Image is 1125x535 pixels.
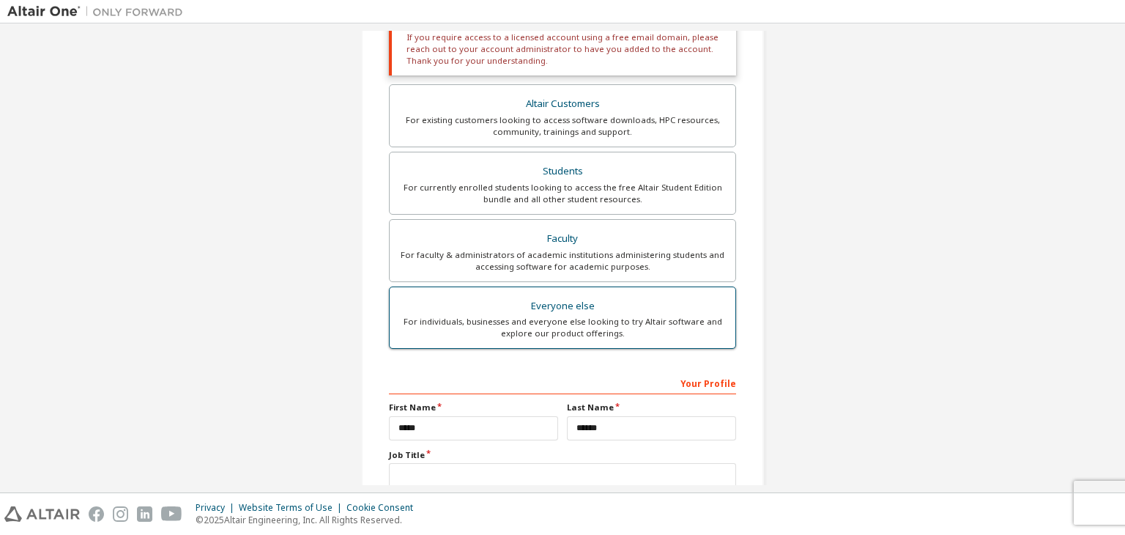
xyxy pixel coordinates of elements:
[398,114,727,138] div: For existing customers looking to access software downloads, HPC resources, community, trainings ...
[398,182,727,205] div: For currently enrolled students looking to access the free Altair Student Edition bundle and all ...
[398,249,727,273] div: For faculty & administrators of academic institutions administering students and accessing softwa...
[113,506,128,522] img: instagram.svg
[4,506,80,522] img: altair_logo.svg
[389,449,736,461] label: Job Title
[567,402,736,413] label: Last Name
[346,502,422,514] div: Cookie Consent
[137,506,152,522] img: linkedin.svg
[196,514,422,526] p: © 2025 Altair Engineering, Inc. All Rights Reserved.
[161,506,182,522] img: youtube.svg
[398,94,727,114] div: Altair Customers
[89,506,104,522] img: facebook.svg
[398,161,727,182] div: Students
[398,316,727,339] div: For individuals, businesses and everyone else looking to try Altair software and explore our prod...
[196,502,239,514] div: Privacy
[7,4,190,19] img: Altair One
[389,402,558,413] label: First Name
[398,296,727,317] div: Everyone else
[389,371,736,394] div: Your Profile
[398,229,727,249] div: Faculty
[239,502,346,514] div: Website Terms of Use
